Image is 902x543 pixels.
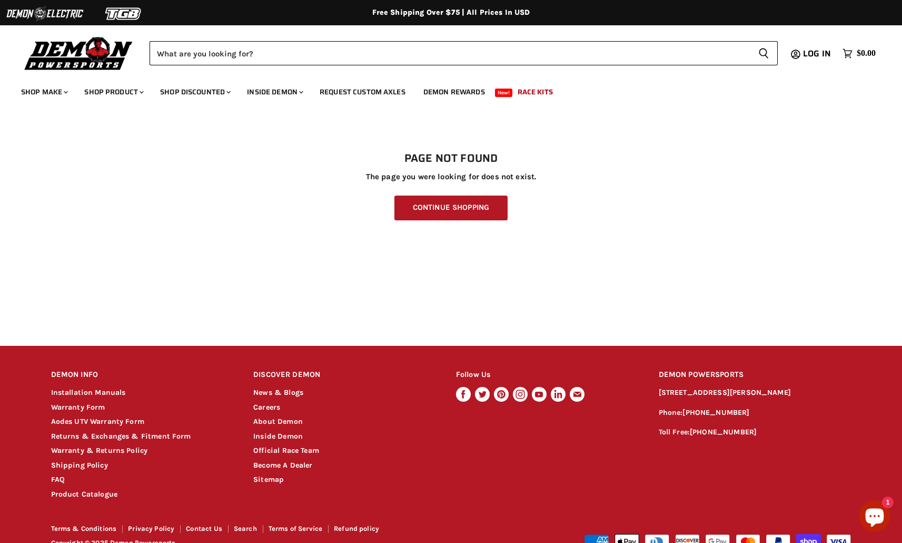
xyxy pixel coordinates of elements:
[51,525,452,536] nav: Footer
[150,41,750,65] input: Search
[5,4,84,24] img: Demon Electric Logo 2
[51,446,148,455] a: Warranty & Returns Policy
[51,172,851,181] p: The page you were looking for does not exist.
[51,417,144,426] a: Aodes UTV Warranty Form
[253,403,280,412] a: Careers
[253,417,303,426] a: About Demon
[803,47,831,60] span: Log in
[456,363,639,387] h2: Follow Us
[234,525,257,532] a: Search
[682,408,749,417] a: [PHONE_NUMBER]
[856,500,894,535] inbox-online-store-chat: Shopify online store chat
[51,525,117,532] a: Terms & Conditions
[510,81,561,103] a: Race Kits
[690,428,757,437] a: [PHONE_NUMBER]
[253,388,303,397] a: News & Blogs
[253,475,284,484] a: Sitemap
[269,525,322,532] a: Terms of Service
[253,363,436,387] h2: DISCOVER DEMON
[51,152,851,165] h1: Page not found
[13,81,74,103] a: Shop Make
[51,475,65,484] a: FAQ
[152,81,237,103] a: Shop Discounted
[495,89,513,97] span: New!
[312,81,413,103] a: Request Custom Axles
[837,46,881,61] a: $0.00
[659,387,851,399] p: [STREET_ADDRESS][PERSON_NAME]
[334,525,379,532] a: Refund policy
[253,446,319,455] a: Official Race Team
[51,403,105,412] a: Warranty Form
[76,81,150,103] a: Shop Product
[857,49,876,59] span: $0.00
[750,41,778,65] button: Search
[253,432,303,441] a: Inside Demon
[128,525,174,532] a: Privacy Policy
[186,525,222,532] a: Contact Us
[150,41,778,65] form: Product
[659,407,851,419] p: Phone:
[659,363,851,387] h2: DEMON POWERSPORTS
[659,426,851,439] p: Toll Free:
[415,81,493,103] a: Demon Rewards
[51,388,126,397] a: Installation Manuals
[51,461,108,470] a: Shipping Policy
[798,49,837,59] a: Log in
[13,77,873,103] ul: Main menu
[30,8,873,17] div: Free Shipping Over $75 | All Prices In USD
[394,196,508,220] a: Continue Shopping
[51,363,234,387] h2: DEMON INFO
[21,34,136,72] img: Demon Powersports
[51,490,118,499] a: Product Catalogue
[51,432,191,441] a: Returns & Exchanges & Fitment Form
[253,461,312,470] a: Become A Dealer
[239,81,310,103] a: Inside Demon
[84,4,163,24] img: TGB Logo 2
